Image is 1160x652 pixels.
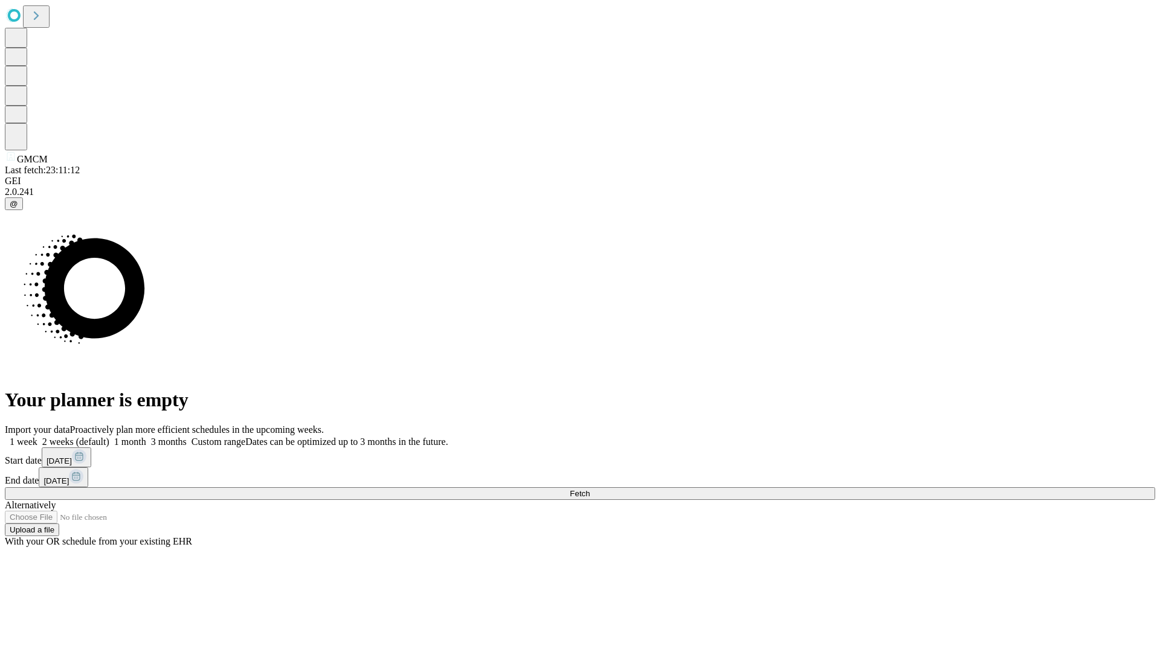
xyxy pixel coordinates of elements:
[192,436,245,447] span: Custom range
[5,487,1155,500] button: Fetch
[5,500,56,510] span: Alternatively
[5,424,70,435] span: Import your data
[5,176,1155,187] div: GEI
[5,197,23,210] button: @
[5,389,1155,411] h1: Your planner is empty
[43,476,69,485] span: [DATE]
[151,436,187,447] span: 3 months
[42,447,91,467] button: [DATE]
[5,536,192,546] span: With your OR schedule from your existing EHR
[47,456,72,465] span: [DATE]
[114,436,146,447] span: 1 month
[17,154,48,164] span: GMCM
[245,436,448,447] span: Dates can be optimized up to 3 months in the future.
[70,424,324,435] span: Proactively plan more efficient schedules in the upcoming weeks.
[10,436,37,447] span: 1 week
[42,436,109,447] span: 2 weeks (default)
[39,467,88,487] button: [DATE]
[5,467,1155,487] div: End date
[10,199,18,208] span: @
[5,447,1155,467] div: Start date
[5,165,80,175] span: Last fetch: 23:11:12
[5,187,1155,197] div: 2.0.241
[570,489,590,498] span: Fetch
[5,523,59,536] button: Upload a file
